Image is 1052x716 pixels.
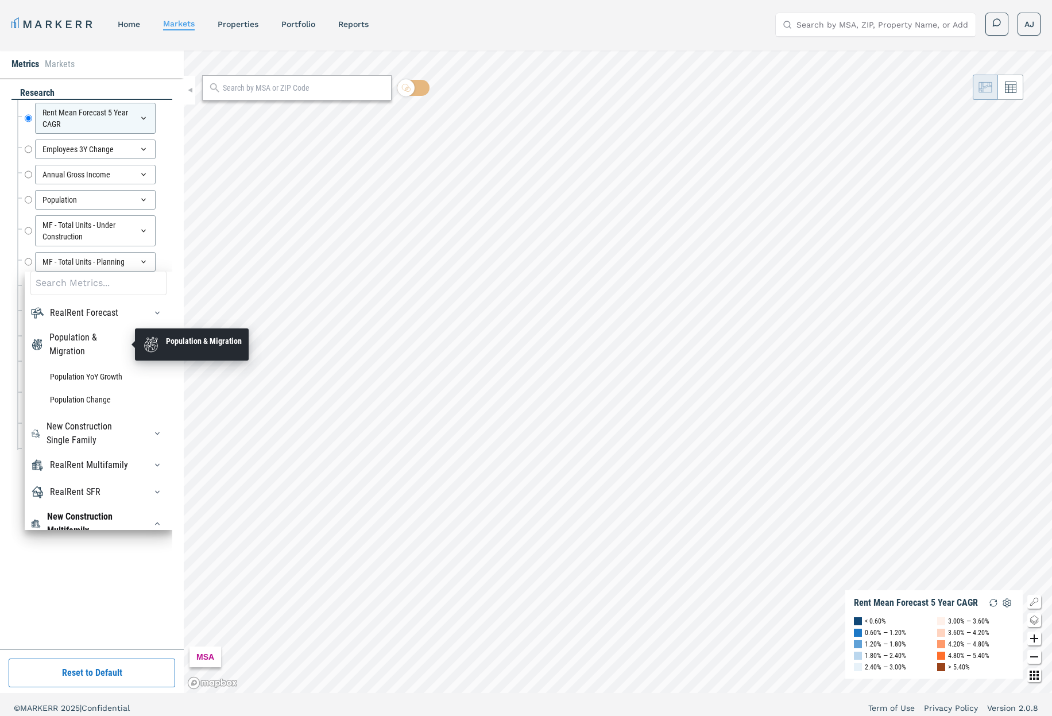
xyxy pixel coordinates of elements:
[948,638,989,650] div: 4.20% — 4.80%
[30,517,41,531] img: New Construction Multifamily
[148,514,167,533] button: New Construction MultifamilyNew Construction Multifamily
[163,19,195,28] a: markets
[45,57,75,71] li: Markets
[35,252,156,272] div: MF - Total Units - Planning
[9,659,175,687] button: Reset to Default
[30,420,167,447] div: New Construction Single FamilyNew Construction Single Family
[1027,650,1041,664] button: Zoom out map button
[50,485,100,499] div: RealRent SFR
[11,87,172,100] div: research
[148,304,167,322] button: RealRent ForecastRealRent Forecast
[30,306,44,320] img: RealRent Forecast
[50,458,128,472] div: RealRent Multifamily
[35,190,156,210] div: Population
[30,388,167,411] li: Population Change
[948,650,989,661] div: 4.80% — 5.40%
[49,331,132,358] div: Population & Migration
[30,483,167,501] div: RealRent SFRRealRent SFR
[30,456,167,474] div: RealRent MultifamilyRealRent Multifamily
[30,304,167,322] div: RealRent ForecastRealRent Forecast
[20,703,61,713] span: MARKERR
[868,702,915,714] a: Term of Use
[148,424,167,443] button: New Construction Single FamilyNew Construction Single Family
[166,335,242,347] div: Population & Migration
[30,485,44,499] img: RealRent SFR
[30,427,41,440] img: New Construction Single Family
[184,51,1052,693] canvas: Map
[82,703,130,713] span: Confidential
[189,647,221,667] div: MSA
[142,335,160,354] img: Population & Migration
[14,703,20,713] span: ©
[35,215,156,246] div: MF - Total Units - Under Construction
[1027,595,1041,609] button: Show/Hide Legend Map Button
[30,510,167,537] div: New Construction MultifamilyNew Construction Multifamily
[865,661,906,673] div: 2.40% — 3.00%
[948,616,989,627] div: 3.00% — 3.60%
[223,82,385,94] input: Search by MSA or ZIP Code
[1018,13,1041,36] button: AJ
[35,140,156,159] div: Employees 3Y Change
[11,57,39,71] li: Metrics
[30,331,167,358] div: Population & MigrationPopulation & Migration
[1024,18,1034,30] span: AJ
[148,456,167,474] button: RealRent MultifamilyRealRent Multifamily
[61,703,82,713] span: 2025 |
[148,483,167,501] button: RealRent SFRRealRent SFR
[987,596,1000,610] img: Reload Legend
[924,702,978,714] a: Privacy Policy
[30,338,44,351] img: Population & Migration
[35,165,156,184] div: Annual Gross Income
[50,306,118,320] div: RealRent Forecast
[854,597,978,609] div: Rent Mean Forecast 5 Year CAGR
[30,458,44,472] img: RealRent Multifamily
[948,627,989,638] div: 3.60% — 4.20%
[30,365,167,411] div: Population & MigrationPopulation & Migration
[47,510,132,537] div: New Construction Multifamily
[30,365,167,388] li: Population YoY Growth
[47,420,133,447] div: New Construction Single Family
[281,20,315,29] a: Portfolio
[948,661,970,673] div: > 5.40%
[1027,613,1041,627] button: Change style map button
[338,20,369,29] a: reports
[118,20,140,29] a: home
[218,20,258,29] a: properties
[987,702,1038,714] a: Version 2.0.8
[865,616,886,627] div: < 0.60%
[1027,632,1041,645] button: Zoom in map button
[35,103,156,134] div: Rent Mean Forecast 5 Year CAGR
[865,650,906,661] div: 1.80% — 2.40%
[1000,596,1014,610] img: Settings
[865,638,906,650] div: 1.20% — 1.80%
[30,271,167,295] input: Search Metrics...
[865,627,906,638] div: 0.60% — 1.20%
[796,13,969,36] input: Search by MSA, ZIP, Property Name, or Address
[11,16,95,32] a: MARKERR
[1027,668,1041,682] button: Other options map button
[187,676,238,690] a: Mapbox logo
